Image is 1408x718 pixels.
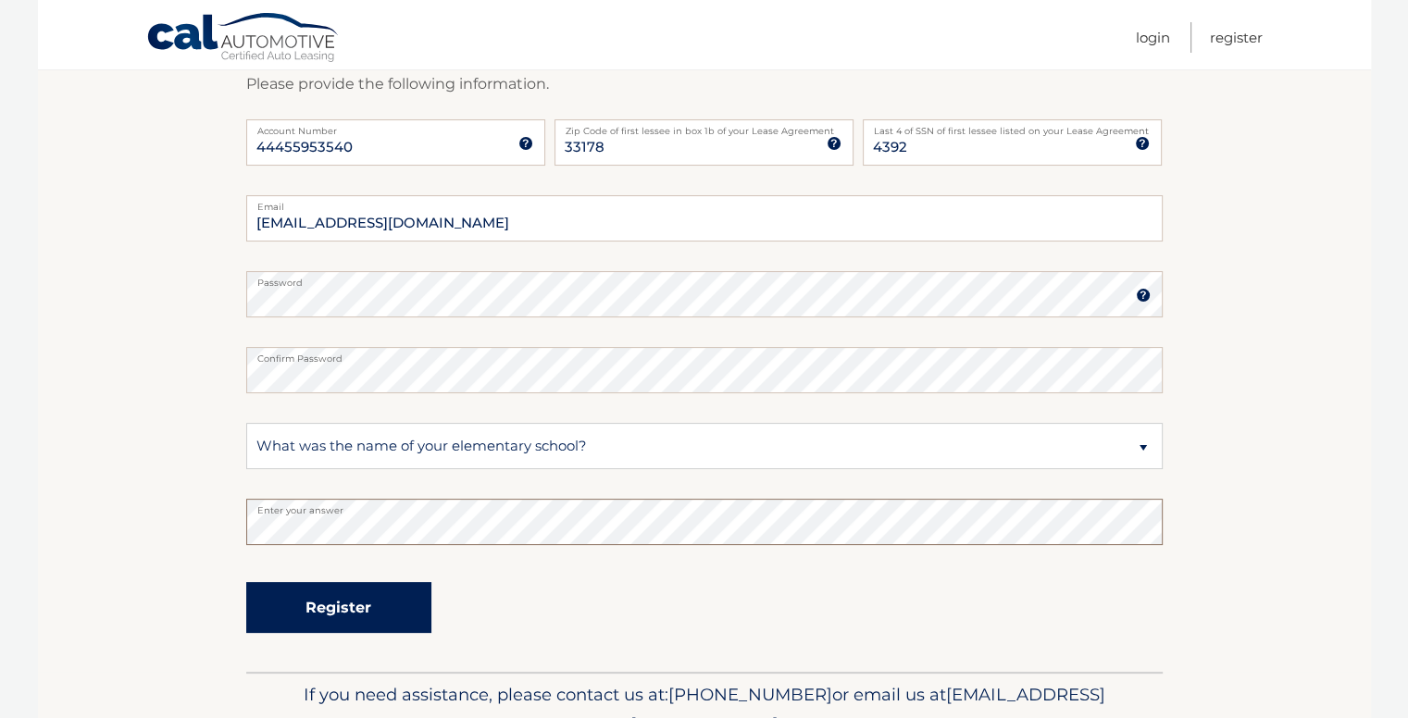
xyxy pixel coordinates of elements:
img: tooltip.svg [1135,136,1150,151]
p: Please provide the following information. [246,71,1163,97]
button: Register [246,582,431,633]
a: Register [1210,22,1263,53]
label: Email [246,195,1163,210]
img: tooltip.svg [518,136,533,151]
label: Confirm Password [246,347,1163,362]
a: Login [1136,22,1170,53]
label: Account Number [246,119,545,134]
input: SSN or EIN (last 4 digits only) [863,119,1162,166]
a: Cal Automotive [146,12,341,66]
input: Zip Code [554,119,854,166]
img: tooltip.svg [1136,288,1151,303]
label: Password [246,271,1163,286]
label: Zip Code of first lessee in box 1b of your Lease Agreement [554,119,854,134]
img: tooltip.svg [827,136,841,151]
input: Account Number [246,119,545,166]
label: Last 4 of SSN of first lessee listed on your Lease Agreement [863,119,1162,134]
input: Email [246,195,1163,241]
label: Enter your answer [246,499,1163,514]
span: [PHONE_NUMBER] [668,684,832,705]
